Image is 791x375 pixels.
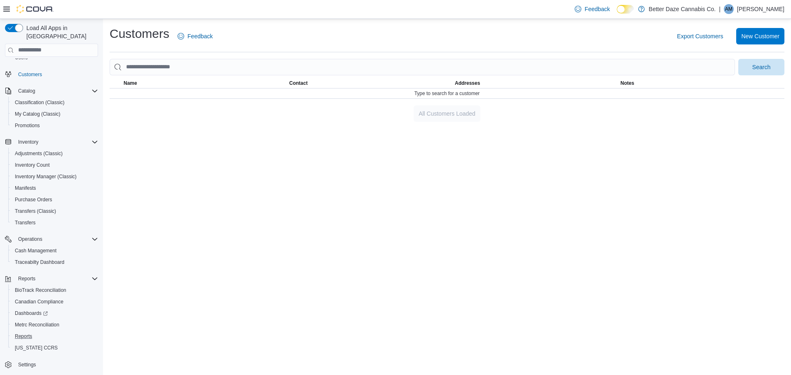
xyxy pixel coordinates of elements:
[12,297,98,307] span: Canadian Compliance
[15,234,46,244] button: Operations
[15,86,98,96] span: Catalog
[18,236,42,242] span: Operations
[12,160,98,170] span: Inventory Count
[15,173,77,180] span: Inventory Manager (Classic)
[12,109,98,119] span: My Catalog (Classic)
[8,159,101,171] button: Inventory Count
[12,308,51,318] a: Dashboards
[12,121,43,130] a: Promotions
[15,345,58,351] span: [US_STATE] CCRS
[8,205,101,217] button: Transfers (Classic)
[12,172,98,182] span: Inventory Manager (Classic)
[737,4,784,14] p: [PERSON_NAME]
[12,331,35,341] a: Reports
[12,206,59,216] a: Transfers (Classic)
[15,162,50,168] span: Inventory Count
[585,5,610,13] span: Feedback
[12,257,98,267] span: Traceabilty Dashboard
[15,208,56,214] span: Transfers (Classic)
[419,109,475,118] span: All Customers Loaded
[12,121,98,130] span: Promotions
[15,310,48,317] span: Dashboards
[15,321,59,328] span: Metrc Reconciliation
[124,80,137,86] span: Name
[8,171,101,182] button: Inventory Manager (Classic)
[15,333,32,340] span: Reports
[15,86,38,96] button: Catalog
[15,122,40,129] span: Promotions
[18,361,36,368] span: Settings
[18,88,35,94] span: Catalog
[15,196,52,203] span: Purchase Orders
[187,32,213,40] span: Feedback
[12,246,60,256] a: Cash Management
[12,109,64,119] a: My Catalog (Classic)
[15,219,35,226] span: Transfers
[18,139,38,145] span: Inventory
[12,257,68,267] a: Traceabilty Dashboard
[15,274,98,284] span: Reports
[12,195,56,205] a: Purchase Orders
[617,5,634,14] input: Dark Mode
[15,111,61,117] span: My Catalog (Classic)
[8,319,101,331] button: Metrc Reconciliation
[2,136,101,148] button: Inventory
[8,148,101,159] button: Adjustments (Classic)
[15,247,56,254] span: Cash Management
[15,234,98,244] span: Operations
[2,273,101,284] button: Reports
[12,308,98,318] span: Dashboards
[571,1,613,17] a: Feedback
[174,28,216,44] a: Feedback
[12,320,98,330] span: Metrc Reconciliation
[110,26,169,42] h1: Customers
[414,90,480,97] span: Type to search for a customer
[649,4,716,14] p: Better Daze Cannabis Co.
[738,59,784,75] button: Search
[15,259,64,266] span: Traceabilty Dashboard
[12,320,63,330] a: Metrc Reconciliation
[2,68,101,80] button: Customers
[18,275,35,282] span: Reports
[2,85,101,97] button: Catalog
[2,233,101,245] button: Operations
[8,97,101,108] button: Classification (Classic)
[414,105,480,122] button: All Customers Loaded
[15,99,65,106] span: Classification (Classic)
[12,172,80,182] a: Inventory Manager (Classic)
[8,331,101,342] button: Reports
[15,70,45,79] a: Customers
[12,98,98,107] span: Classification (Classic)
[12,149,66,158] a: Adjustments (Classic)
[12,285,98,295] span: BioTrack Reconciliation
[15,150,63,157] span: Adjustments (Classic)
[15,274,39,284] button: Reports
[12,183,39,193] a: Manifests
[12,98,68,107] a: Classification (Classic)
[12,297,67,307] a: Canadian Compliance
[741,32,779,40] span: New Customer
[8,296,101,307] button: Canadian Compliance
[15,359,98,370] span: Settings
[15,137,98,147] span: Inventory
[8,217,101,228] button: Transfers
[15,69,98,79] span: Customers
[12,149,98,158] span: Adjustments (Classic)
[289,80,308,86] span: Contact
[719,4,721,14] p: |
[12,246,98,256] span: Cash Management
[23,24,98,40] span: Load All Apps in [GEOGRAPHIC_DATA]
[18,71,42,78] span: Customers
[12,183,98,193] span: Manifests
[455,80,480,86] span: Addresses
[12,343,98,353] span: Washington CCRS
[752,63,770,71] span: Search
[674,28,726,44] button: Export Customers
[8,194,101,205] button: Purchase Orders
[12,331,98,341] span: Reports
[15,137,42,147] button: Inventory
[8,245,101,256] button: Cash Management
[12,218,98,228] span: Transfers
[8,108,101,120] button: My Catalog (Classic)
